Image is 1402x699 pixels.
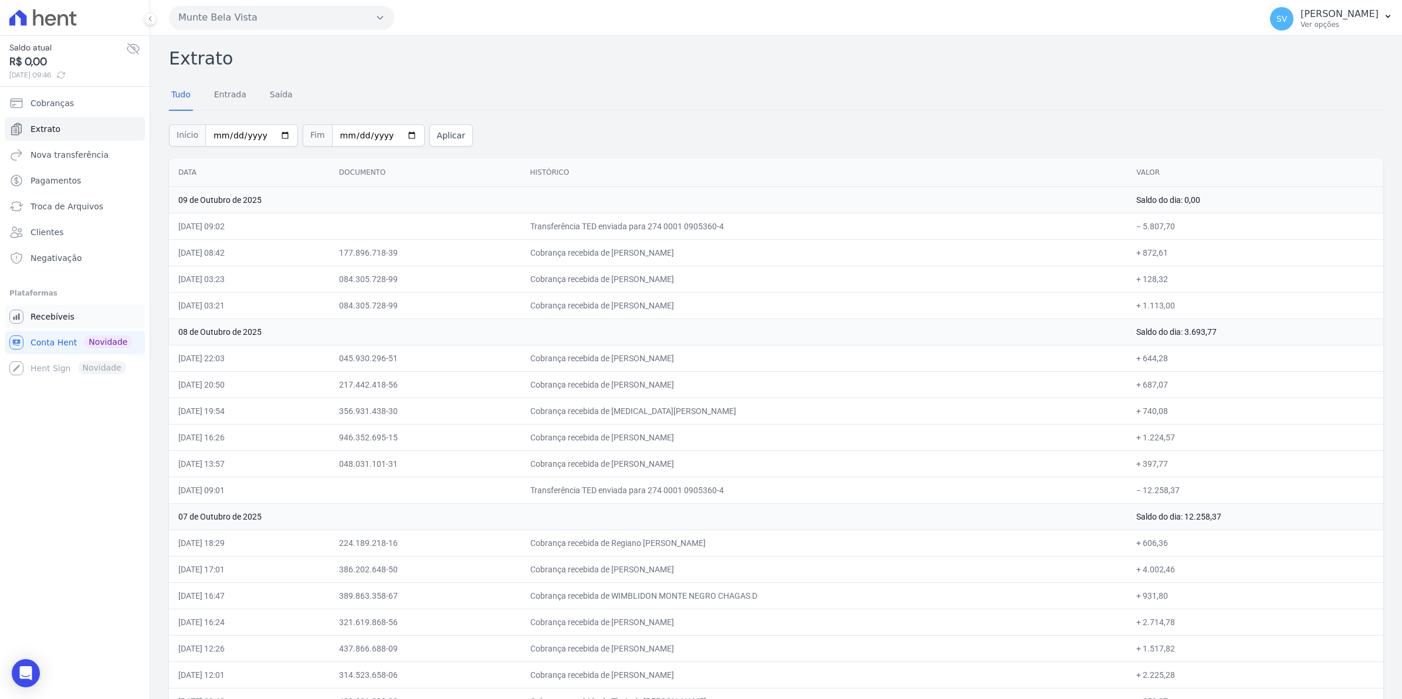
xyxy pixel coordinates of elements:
td: + 4.002,46 [1127,556,1383,582]
button: SV [PERSON_NAME] Ver opções [1261,2,1402,35]
span: Cobranças [31,97,74,109]
button: Aplicar [429,124,473,147]
td: 321.619.868-56 [330,609,521,635]
td: [DATE] 13:57 [169,450,330,477]
td: 437.866.688-09 [330,635,521,661]
span: Recebíveis [31,311,74,323]
td: 045.930.296-51 [330,345,521,371]
td: + 2.714,78 [1127,609,1383,635]
td: + 1.517,82 [1127,635,1383,661]
td: [DATE] 03:23 [169,266,330,292]
td: 07 de Outubro de 2025 [169,503,1127,530]
td: + 740,08 [1127,398,1383,424]
td: Saldo do dia: 12.258,37 [1127,503,1383,530]
td: + 2.225,28 [1127,661,1383,688]
td: Cobrança recebida de [PERSON_NAME] [521,556,1127,582]
td: + 644,28 [1127,345,1383,371]
a: Pagamentos [5,169,145,192]
td: + 606,36 [1127,530,1383,556]
a: Troca de Arquivos [5,195,145,218]
td: 084.305.728-99 [330,292,521,318]
a: Cobranças [5,91,145,115]
a: Saída [267,80,295,111]
td: Cobrança recebida de [PERSON_NAME] [521,345,1127,371]
th: Documento [330,158,521,187]
span: Saldo atual [9,42,126,54]
td: Cobrança recebida de [PERSON_NAME] [521,635,1127,661]
td: 09 de Outubro de 2025 [169,186,1127,213]
a: Conta Hent Novidade [5,331,145,354]
td: [DATE] 22:03 [169,345,330,371]
td: Saldo do dia: 3.693,77 [1127,318,1383,345]
td: + 931,80 [1127,582,1383,609]
td: Cobrança recebida de [MEDICAL_DATA][PERSON_NAME] [521,398,1127,424]
td: Cobrança recebida de [PERSON_NAME] [521,661,1127,688]
span: R$ 0,00 [9,54,126,70]
a: Nova transferência [5,143,145,167]
td: Saldo do dia: 0,00 [1127,186,1383,213]
div: Plataformas [9,286,140,300]
span: Fim [303,124,332,147]
th: Data [169,158,330,187]
th: Valor [1127,158,1383,187]
span: [DATE] 09:46 [9,70,126,80]
td: Cobrança recebida de [PERSON_NAME] [521,266,1127,292]
a: Tudo [169,80,193,111]
a: Recebíveis [5,305,145,328]
td: Cobrança recebida de Regiano [PERSON_NAME] [521,530,1127,556]
td: 389.863.358-67 [330,582,521,609]
span: Negativação [31,252,82,264]
td: [DATE] 17:01 [169,556,330,582]
td: 08 de Outubro de 2025 [169,318,1127,345]
td: [DATE] 09:01 [169,477,330,503]
td: 048.031.101-31 [330,450,521,477]
a: Negativação [5,246,145,270]
td: 177.896.718-39 [330,239,521,266]
span: Troca de Arquivos [31,201,103,212]
td: [DATE] 18:29 [169,530,330,556]
td: + 1.113,00 [1127,292,1383,318]
span: Extrato [31,123,60,135]
td: Cobrança recebida de WIMBLIDON MONTE NEGRO CHAGAS D [521,582,1127,609]
td: Cobrança recebida de [PERSON_NAME] [521,450,1127,477]
a: Extrato [5,117,145,141]
td: Cobrança recebida de [PERSON_NAME] [521,292,1127,318]
td: [DATE] 12:26 [169,635,330,661]
span: Pagamentos [31,175,81,186]
span: SV [1276,15,1287,23]
div: Open Intercom Messenger [12,659,40,687]
span: Clientes [31,226,63,238]
td: 224.189.218-16 [330,530,521,556]
td: Cobrança recebida de [PERSON_NAME] [521,239,1127,266]
p: Ver opções [1301,20,1379,29]
span: Início [169,124,205,147]
td: [DATE] 12:01 [169,661,330,688]
td: [DATE] 19:54 [169,398,330,424]
td: [DATE] 16:26 [169,424,330,450]
td: 386.202.648-50 [330,556,521,582]
span: Nova transferência [31,149,109,161]
nav: Sidebar [9,91,140,380]
td: [DATE] 09:02 [169,213,330,239]
td: [DATE] 16:47 [169,582,330,609]
td: + 872,61 [1127,239,1383,266]
td: [DATE] 16:24 [169,609,330,635]
td: [DATE] 20:50 [169,371,330,398]
td: + 687,07 [1127,371,1383,398]
td: Cobrança recebida de [PERSON_NAME] [521,424,1127,450]
td: − 12.258,37 [1127,477,1383,503]
td: + 397,77 [1127,450,1383,477]
td: + 128,32 [1127,266,1383,292]
th: Histórico [521,158,1127,187]
span: Conta Hent [31,337,77,348]
a: Clientes [5,220,145,244]
td: [DATE] 08:42 [169,239,330,266]
span: Novidade [84,335,132,348]
td: [DATE] 03:21 [169,292,330,318]
p: [PERSON_NAME] [1301,8,1379,20]
td: − 5.807,70 [1127,213,1383,239]
button: Munte Bela Vista [169,6,394,29]
td: 314.523.658-06 [330,661,521,688]
td: 946.352.695-15 [330,424,521,450]
td: 217.442.418-56 [330,371,521,398]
